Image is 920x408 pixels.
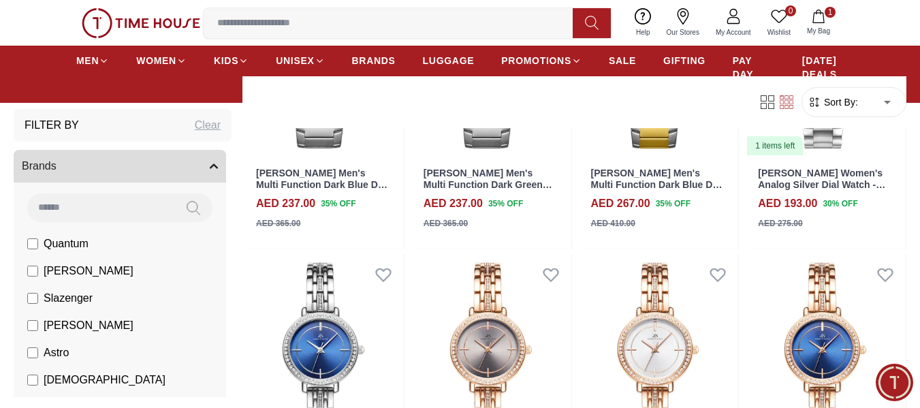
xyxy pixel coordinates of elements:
[27,320,38,331] input: [PERSON_NAME]
[663,48,705,73] a: GIFTING
[76,54,99,67] span: MEN
[27,375,38,386] input: [DEMOGRAPHIC_DATA]
[424,195,483,212] h4: AED 237.00
[44,263,133,279] span: [PERSON_NAME]
[44,236,89,252] span: Quantum
[631,27,656,37] span: Help
[14,150,226,183] button: Brands
[661,27,705,37] span: Our Stores
[876,364,913,401] div: Chat Widget
[423,54,475,67] span: LUGGAGE
[733,48,775,100] a: PAY DAY SALE
[609,54,636,67] span: SALE
[44,372,165,388] span: [DEMOGRAPHIC_DATA]
[276,54,314,67] span: UNISEX
[759,5,799,40] a: 0Wishlist
[76,48,109,73] a: MEN
[659,5,708,40] a: Our Stores
[276,48,324,73] a: UNISEX
[758,168,885,202] a: [PERSON_NAME] Women's Analog Silver Dial Watch - LC07478.220
[256,168,388,202] a: [PERSON_NAME] Men's Multi Function Dark Blue Dial Watch - LC07998.390
[352,54,396,67] span: BRANDS
[214,54,238,67] span: KIDS
[256,195,315,212] h4: AED 237.00
[591,195,650,212] h4: AED 267.00
[656,198,691,210] span: 35 % OFF
[825,7,836,18] span: 1
[136,54,176,67] span: WOMEN
[802,48,844,87] a: [DATE] DEALS
[802,26,836,36] span: My Bag
[733,54,775,95] span: PAY DAY SALE
[821,95,858,109] span: Sort By:
[27,266,38,277] input: [PERSON_NAME]
[808,95,858,109] button: Sort By:
[423,48,475,73] a: LUGGAGE
[424,168,552,202] a: [PERSON_NAME] Men's Multi Function Dark Green Dial Watch - LC07998.370
[488,198,523,210] span: 35 % OFF
[352,48,396,73] a: BRANDS
[22,158,57,174] span: Brands
[136,48,187,73] a: WOMEN
[195,117,221,134] div: Clear
[799,7,838,39] button: 1My Bag
[710,27,757,37] span: My Account
[501,54,571,67] span: PROMOTIONS
[501,48,582,73] a: PROMOTIONS
[823,198,857,210] span: 30 % OFF
[591,217,635,230] div: AED 410.00
[802,54,844,81] span: [DATE] DEALS
[321,198,355,210] span: 35 % OFF
[44,345,69,361] span: Astro
[758,195,817,212] h4: AED 193.00
[27,347,38,358] input: Astro
[762,27,796,37] span: Wishlist
[424,217,468,230] div: AED 365.00
[82,8,200,38] img: ...
[747,136,803,155] div: 1 items left
[44,317,133,334] span: [PERSON_NAME]
[628,5,659,40] a: Help
[591,168,723,202] a: [PERSON_NAME] Men's Multi Function Dark Blue Dial Watch - LC07998.290
[758,217,802,230] div: AED 275.00
[214,48,249,73] a: KIDS
[785,5,796,16] span: 0
[609,48,636,73] a: SALE
[663,54,705,67] span: GIFTING
[44,290,93,307] span: Slazenger
[25,117,79,134] h3: Filter By
[27,293,38,304] input: Slazenger
[27,238,38,249] input: Quantum
[256,217,300,230] div: AED 365.00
